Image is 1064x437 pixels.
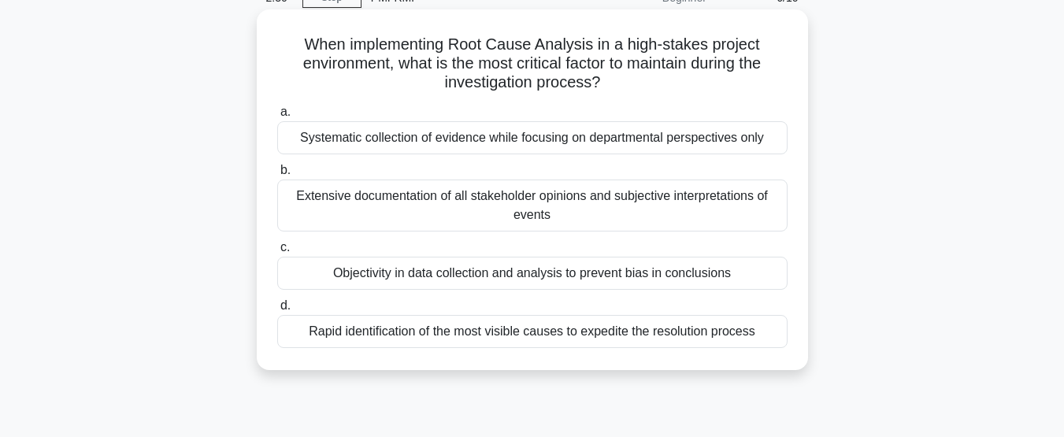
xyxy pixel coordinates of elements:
span: a. [280,105,291,118]
div: Objectivity in data collection and analysis to prevent bias in conclusions [277,257,788,290]
h5: When implementing Root Cause Analysis in a high-stakes project environment, what is the most crit... [276,35,789,93]
div: Rapid identification of the most visible causes to expedite the resolution process [277,315,788,348]
div: Extensive documentation of all stakeholder opinions and subjective interpretations of events [277,180,788,231]
span: b. [280,163,291,176]
span: d. [280,298,291,312]
span: c. [280,240,290,254]
div: Systematic collection of evidence while focusing on departmental perspectives only [277,121,788,154]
